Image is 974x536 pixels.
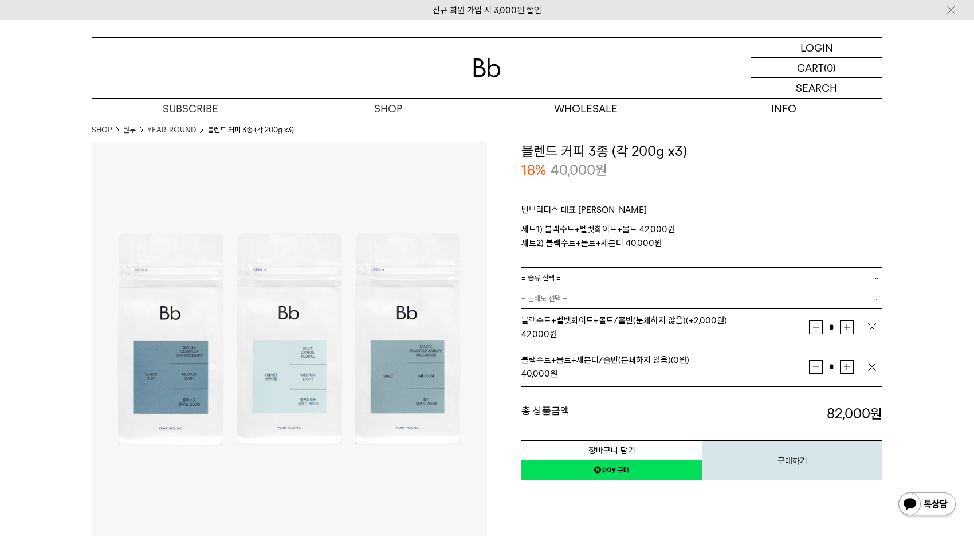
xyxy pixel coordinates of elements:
span: 블랙수트+벨벳화이트+몰트/홀빈(분쇄하지 않음) (+2,000원) [521,315,727,326]
p: LOGIN [800,38,833,57]
a: LOGIN [751,38,882,58]
button: 증가 [840,320,854,334]
button: 구매하기 [702,440,882,480]
span: = 분쇄도 선택 = [521,288,567,308]
a: SHOP [289,99,487,119]
div: 원 [521,367,809,381]
button: 감소 [809,320,823,334]
a: YEAR-ROUND [147,124,196,136]
span: 블랙수트+몰트+세븐티/홀빈(분쇄하지 않음) (0원) [521,355,689,365]
p: WHOLESALE [487,99,685,119]
p: INFO [685,99,882,119]
img: 삭제 [866,322,878,333]
b: 원 [870,405,882,422]
img: 카카오톡 채널 1:1 채팅 버튼 [897,491,957,519]
button: 감소 [809,360,823,374]
a: CART (0) [751,58,882,78]
a: SUBSCRIBE [92,99,289,119]
p: 세트1) 블랙수트+벨벳화이트+몰트 42,000원 세트2) 블랙수트+몰트+세븐티 40,000원 [521,222,882,250]
strong: 42,000 [521,329,549,339]
p: 40,000 [551,161,607,180]
p: 18% [521,161,546,180]
dt: 총 상품금액 [521,404,702,424]
button: 증가 [840,360,854,374]
a: 새창 [521,460,702,480]
span: 원 [595,162,607,178]
p: SEARCH [796,78,837,98]
div: 원 [521,327,809,341]
p: 빈브라더스 대표 [PERSON_NAME] [521,203,882,222]
p: CART [797,58,824,77]
span: = 종류 선택 = [521,268,561,288]
button: 장바구니 담기 [521,440,702,460]
strong: 40,000 [521,369,550,379]
a: 신규 회원 가입 시 3,000원 할인 [433,5,541,15]
p: (0) [824,58,836,77]
img: 로고 [473,58,501,77]
strong: 82,000 [827,405,882,422]
a: 원두 [123,124,136,136]
h3: 블렌드 커피 3종 (각 200g x3) [521,142,882,161]
li: 블렌드 커피 3종 (각 200g x3) [207,124,294,136]
a: SHOP [92,124,112,136]
img: 삭제 [866,361,878,373]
